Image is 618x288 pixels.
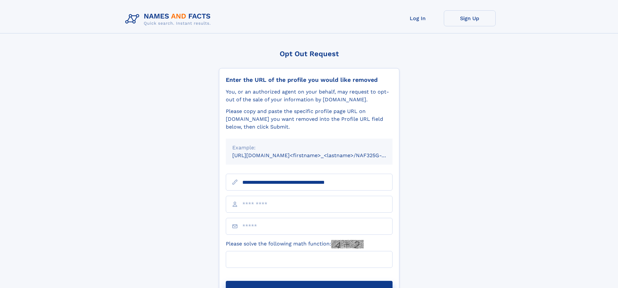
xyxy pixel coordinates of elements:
div: Opt Out Request [219,50,399,58]
div: Example: [232,144,386,152]
small: [URL][DOMAIN_NAME]<firstname>_<lastname>/NAF325G-xxxxxxxx [232,152,405,158]
a: Log In [392,10,444,26]
div: Enter the URL of the profile you would like removed [226,76,393,83]
img: Logo Names and Facts [123,10,216,28]
label: Please solve the following math function: [226,240,364,248]
div: You, or an authorized agent on your behalf, may request to opt-out of the sale of your informatio... [226,88,393,104]
a: Sign Up [444,10,496,26]
div: Please copy and paste the specific profile page URL on [DOMAIN_NAME] you want removed into the Pr... [226,107,393,131]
